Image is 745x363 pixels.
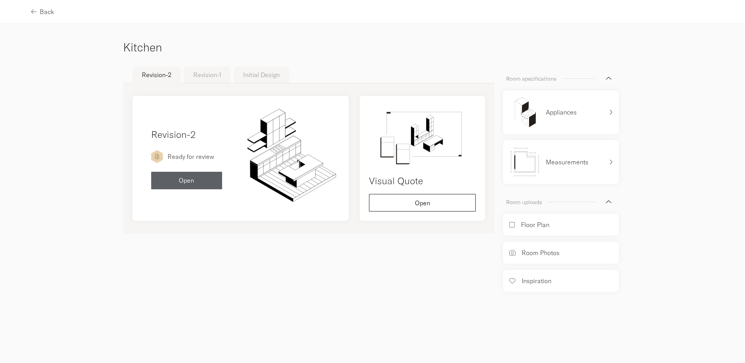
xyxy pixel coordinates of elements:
[151,127,196,141] h4: Revision-2
[546,107,577,117] p: Appliances
[509,146,540,178] img: measurements.svg
[168,152,214,161] p: Ready for review
[241,105,340,204] img: kitchen.svg
[369,105,476,167] img: visual-quote.svg
[132,67,181,83] button: Revision-2
[369,174,476,188] h4: Visual Quote
[521,220,549,229] p: Floor Plan
[31,3,54,20] button: Back
[234,67,289,83] button: Initial Design
[522,276,551,285] p: Inspiration
[506,74,556,83] p: Room specifications
[184,67,231,83] button: Revision-1
[546,157,588,167] p: Measurements
[522,248,560,257] p: Room Photos
[415,200,430,206] span: Open
[509,97,540,128] img: appliances.svg
[40,9,54,15] span: Back
[151,172,222,189] button: Open
[369,194,476,211] button: Open
[123,39,622,56] h3: Kitchen
[506,197,542,207] p: Room uploads
[179,177,194,183] span: Open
